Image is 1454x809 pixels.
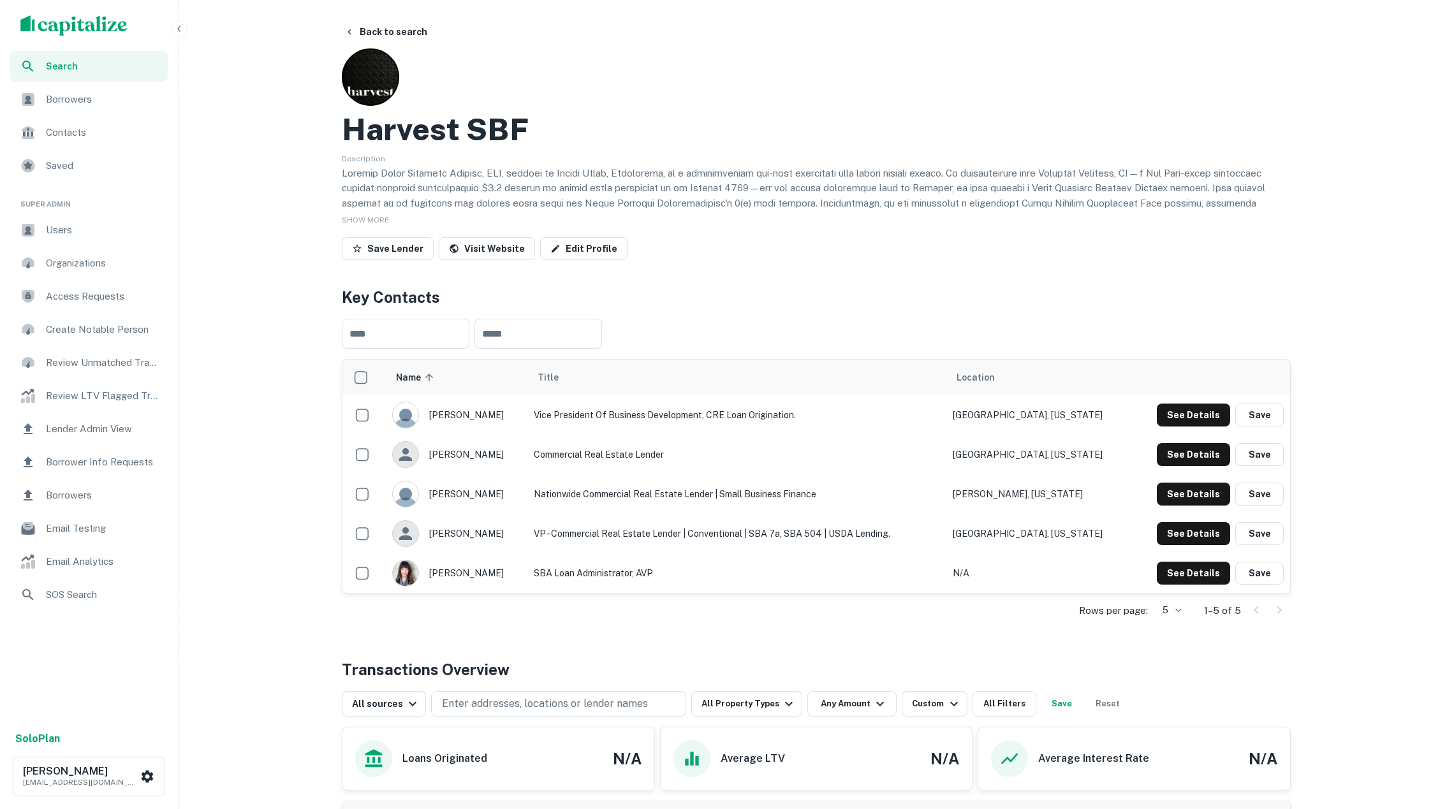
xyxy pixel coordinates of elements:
span: Access Requests [46,289,160,304]
a: Users [10,215,168,245]
button: Save [1235,562,1284,585]
span: Email Analytics [46,554,160,569]
a: Review Unmatched Transactions [10,347,168,378]
img: 1690502866183 [393,560,418,586]
a: Contacts [10,117,168,148]
td: VP - Commercial Real Estate Lender | Conventional | SBA 7a, SBA 504 | USDA Lending. [527,514,947,553]
a: Edit Profile [540,237,628,260]
button: All sources [342,691,426,717]
a: Borrowers [10,84,168,115]
a: Email Analytics [10,546,168,577]
button: Save your search to get updates of matches that match your search criteria. [1041,691,1082,717]
h4: Key Contacts [342,286,1291,309]
span: SHOW MORE [342,215,389,224]
img: 9c8pery4andzj6ohjkjp54ma2 [393,481,418,507]
div: Create Notable Person [10,314,168,345]
p: 1–5 of 5 [1204,603,1241,618]
div: [PERSON_NAME] [392,441,521,468]
span: Lender Admin View [46,421,160,437]
td: [GEOGRAPHIC_DATA], [US_STATE] [946,395,1131,435]
td: Commercial Real Estate Lender [527,435,947,474]
iframe: Chat Widget [1390,707,1454,768]
p: Enter addresses, locations or lender names [442,696,648,711]
span: Create Notable Person [46,322,160,337]
a: Organizations [10,248,168,279]
h6: Average LTV [721,751,785,766]
a: Review LTV Flagged Transactions [10,381,168,411]
div: Saved [10,150,168,181]
button: Save [1235,522,1284,545]
span: Search [46,59,160,73]
li: Super Admin [10,184,168,215]
span: Borrower Info Requests [46,455,160,470]
p: [EMAIL_ADDRESS][DOMAIN_NAME] [23,776,138,788]
th: Title [527,360,947,395]
td: [GEOGRAPHIC_DATA], [US_STATE] [946,435,1131,474]
h6: [PERSON_NAME] [23,766,138,776]
div: scrollable content [342,360,1290,593]
h6: Average Interest Rate [1038,751,1149,766]
p: Rows per page: [1079,603,1148,618]
a: Borrowers [10,480,168,511]
button: See Details [1157,483,1230,506]
h4: Transactions Overview [342,658,510,681]
button: Reset [1087,691,1128,717]
a: Visit Website [439,237,535,260]
a: SOS Search [10,579,168,610]
div: [PERSON_NAME] [392,481,521,507]
h6: Loans Originated [402,751,487,766]
h4: N/A [930,747,959,770]
td: [PERSON_NAME], [US_STATE] [946,474,1131,514]
button: See Details [1157,522,1230,545]
button: Save [1235,443,1284,466]
div: All sources [352,696,420,711]
button: Save [1235,483,1284,506]
a: Access Requests [10,281,168,312]
button: Custom [902,691,967,717]
span: Borrowers [46,488,160,503]
span: Organizations [46,256,160,271]
button: Save Lender [342,237,434,260]
div: [PERSON_NAME] [392,520,521,547]
h4: N/A [1249,747,1277,770]
th: Location [946,360,1131,395]
div: 5 [1153,601,1184,620]
span: SOS Search [46,587,160,602]
a: Lender Admin View [10,414,168,444]
span: Review Unmatched Transactions [46,355,160,370]
button: Save [1235,404,1284,426]
a: Borrower Info Requests [10,447,168,477]
span: Contacts [46,125,160,140]
a: Search [10,51,168,82]
button: Enter addresses, locations or lender names [431,691,686,717]
button: Back to search [339,20,432,43]
td: [GEOGRAPHIC_DATA], [US_STATE] [946,514,1131,553]
h2: Harvest SBF [342,111,529,148]
div: [PERSON_NAME] [392,402,521,428]
button: [PERSON_NAME][EMAIL_ADDRESS][DOMAIN_NAME] [13,757,165,796]
img: 9c8pery4andzj6ohjkjp54ma2 [393,402,418,428]
span: Name [396,370,437,385]
div: Custom [912,696,961,711]
td: SBA Loan Administrator, AVP [527,553,947,593]
h4: N/A [613,747,642,770]
button: See Details [1157,443,1230,466]
button: All Filters [973,691,1036,717]
span: Users [46,222,160,238]
div: [PERSON_NAME] [392,560,521,587]
td: Nationwide Commercial Real Estate Lender | Small Business Finance [527,474,947,514]
a: SoloPlan [15,731,60,747]
button: Any Amount [807,691,897,717]
span: Email Testing [46,521,160,536]
td: Vice President of Business Development, CRE Loan Origination. [527,395,947,435]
